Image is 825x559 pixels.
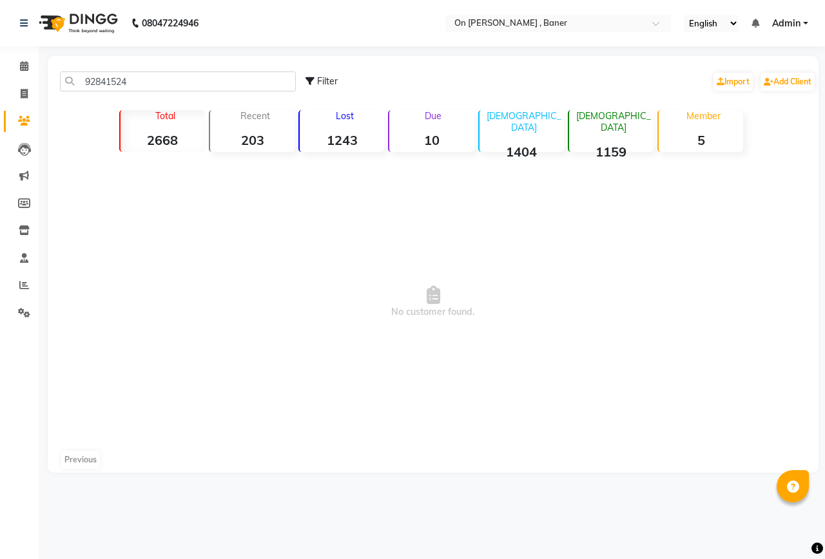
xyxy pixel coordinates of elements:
[485,110,564,133] p: [DEMOGRAPHIC_DATA]
[389,132,474,148] strong: 10
[215,110,295,122] p: Recent
[300,132,384,148] strong: 1243
[392,110,474,122] p: Due
[480,144,564,160] strong: 1404
[33,5,121,41] img: logo
[771,507,812,546] iframe: chat widget
[317,75,338,87] span: Filter
[713,73,753,91] a: Import
[569,144,654,160] strong: 1159
[574,110,654,133] p: [DEMOGRAPHIC_DATA]
[761,73,815,91] a: Add Client
[659,132,743,148] strong: 5
[48,157,819,447] span: No customer found.
[60,71,296,91] input: Search by Name/Mobile/Email/Code
[210,132,295,148] strong: 203
[142,5,199,41] b: 08047224946
[126,110,205,122] p: Total
[664,110,743,122] p: Member
[305,110,384,122] p: Lost
[772,17,801,30] span: Admin
[121,132,205,148] strong: 2668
